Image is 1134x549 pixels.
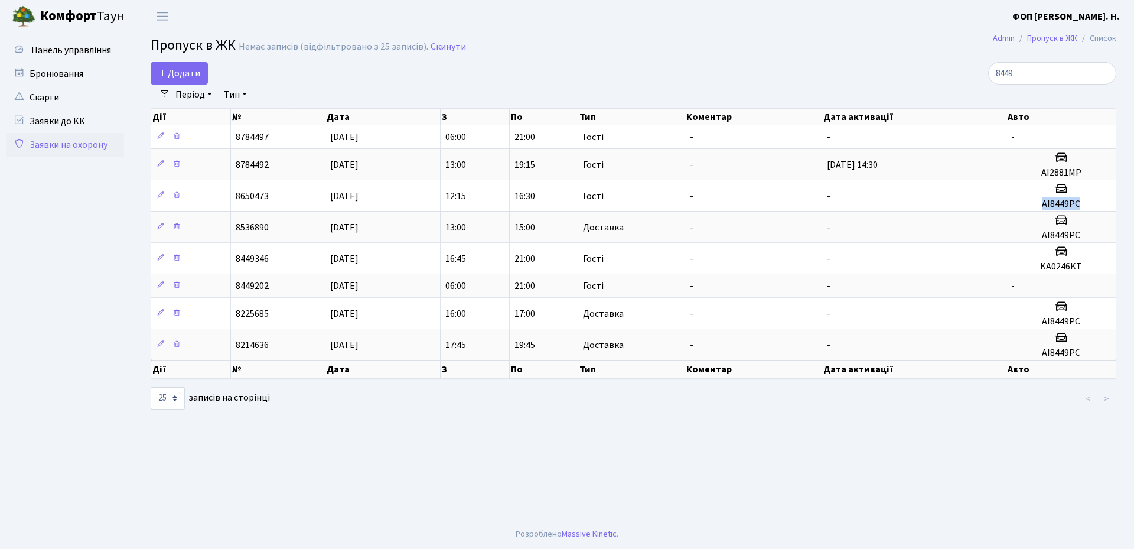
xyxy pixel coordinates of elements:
span: Таун [40,7,124,27]
th: Авто [1006,109,1116,125]
nav: breadcrumb [975,26,1134,51]
div: Немає записів (відфільтровано з 25 записів). [239,41,428,53]
span: Панель управління [31,44,111,57]
span: - [827,307,830,320]
span: - [827,221,830,234]
span: [DATE] [330,221,359,234]
b: ФОП [PERSON_NAME]. Н. [1012,10,1120,23]
span: Гості [583,254,604,264]
span: Доставка [583,223,624,232]
h5: AI2881MP [1011,167,1111,178]
span: - [690,158,693,171]
th: № [231,360,325,378]
a: Період [171,85,217,105]
span: 21:00 [514,131,535,144]
span: [DATE] [330,307,359,320]
h5: АІ8449РС [1011,199,1111,210]
span: - [690,280,693,293]
th: Дії [151,109,231,125]
span: 8784492 [236,158,269,171]
b: Комфорт [40,7,97,25]
span: Гості [583,160,604,170]
span: [DATE] [330,339,359,352]
th: Дії [151,360,231,378]
th: Тип [578,360,685,378]
span: 8214636 [236,339,269,352]
span: - [827,190,830,203]
span: 8536890 [236,221,269,234]
th: З [441,360,509,378]
span: [DATE] [330,158,359,171]
th: № [231,109,325,125]
a: Massive Kinetic [562,528,617,540]
label: записів на сторінці [151,387,270,410]
h5: АІ8449РС [1011,230,1111,241]
span: [DATE] [330,190,359,203]
span: [DATE] 14:30 [827,158,878,171]
a: Скинути [431,41,466,53]
a: Заявки на охорону [6,133,124,157]
a: Заявки до КК [6,109,124,133]
a: Бронювання [6,62,124,86]
span: 06:00 [445,280,466,293]
a: Пропуск в ЖК [1027,32,1077,44]
a: Тип [219,85,252,105]
span: - [827,252,830,265]
span: Додати [158,67,200,80]
span: Гості [583,281,604,291]
span: - [690,252,693,265]
div: Розроблено . [516,528,618,541]
th: Дата активації [822,360,1006,378]
h5: АІ8449РС [1011,316,1111,327]
span: - [690,131,693,144]
span: 17:45 [445,339,466,352]
a: ФОП [PERSON_NAME]. Н. [1012,9,1120,24]
th: Коментар [685,109,822,125]
span: - [690,221,693,234]
span: 8225685 [236,307,269,320]
span: 8784497 [236,131,269,144]
h5: KA0246KT [1011,261,1111,272]
input: Пошук... [988,62,1116,85]
select: записів на сторінці [151,387,185,410]
span: 16:45 [445,252,466,265]
span: 06:00 [445,131,466,144]
th: Тип [578,109,685,125]
a: Admin [993,32,1015,44]
span: - [1011,131,1015,144]
span: 12:15 [445,190,466,203]
span: 21:00 [514,252,535,265]
span: Доставка [583,309,624,319]
button: Переключити навігацію [148,7,177,26]
span: - [827,339,830,352]
span: 13:00 [445,158,466,171]
span: Доставка [583,340,624,350]
th: Авто [1006,360,1116,378]
th: По [510,109,578,125]
a: Панель управління [6,38,124,62]
span: 8650473 [236,190,269,203]
span: - [827,131,830,144]
span: - [690,190,693,203]
span: - [690,339,693,352]
span: 8449346 [236,252,269,265]
a: Додати [151,62,208,85]
span: Пропуск в ЖК [151,35,236,56]
span: 19:45 [514,339,535,352]
span: Гості [583,132,604,142]
th: Дата активації [822,109,1006,125]
th: З [441,109,509,125]
span: 15:00 [514,221,535,234]
span: - [827,280,830,293]
span: 21:00 [514,280,535,293]
span: [DATE] [330,280,359,293]
span: 16:00 [445,307,466,320]
th: Коментар [685,360,822,378]
span: 16:30 [514,190,535,203]
span: 19:15 [514,158,535,171]
li: Список [1077,32,1116,45]
span: Гості [583,191,604,201]
span: 13:00 [445,221,466,234]
img: logo.png [12,5,35,28]
h5: АІ8449РС [1011,347,1111,359]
